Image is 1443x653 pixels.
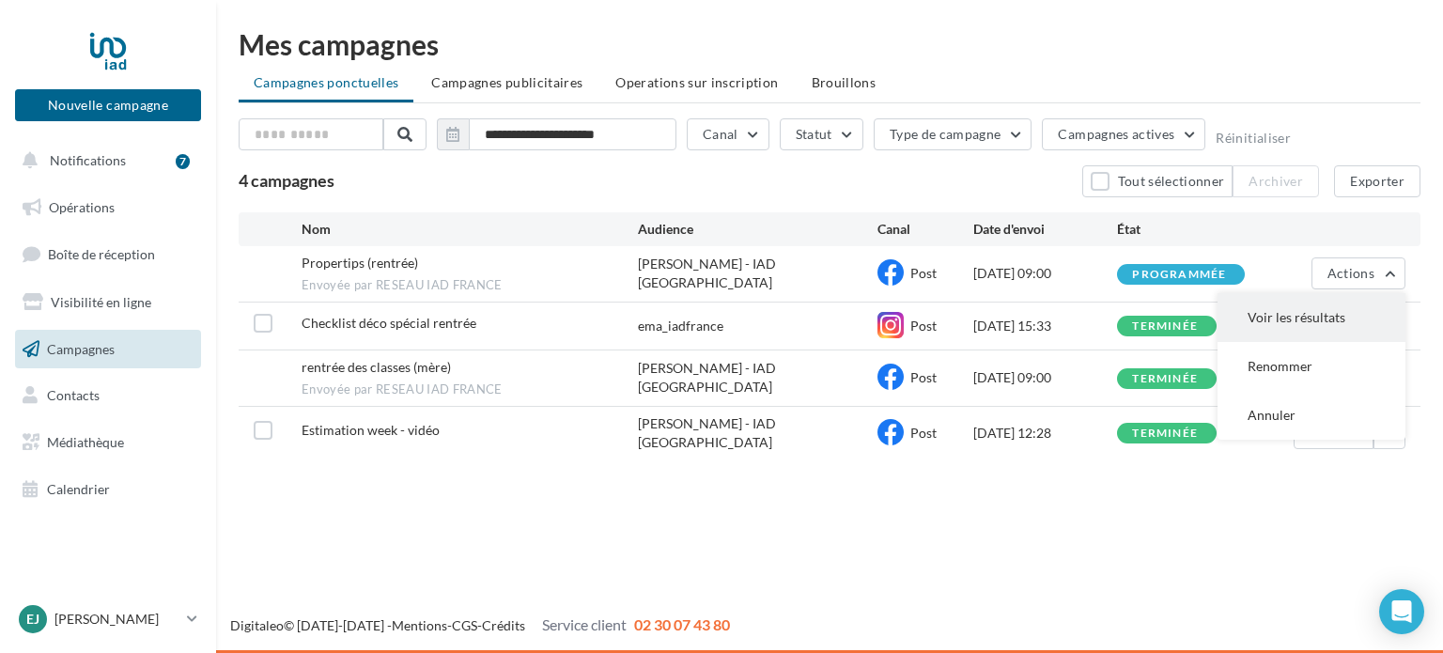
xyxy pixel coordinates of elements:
div: [DATE] 09:00 [973,368,1117,387]
div: [PERSON_NAME] - IAD [GEOGRAPHIC_DATA] [638,359,877,396]
button: Statut [780,118,863,150]
div: Open Intercom Messenger [1379,589,1424,634]
span: Estimation week - vidéo [302,422,440,438]
div: 7 [176,154,190,169]
button: Type de campagne [874,118,1032,150]
div: ema_iadfrance [638,317,723,335]
button: Annuler [1218,391,1405,440]
button: Tout sélectionner [1082,165,1233,197]
div: terminée [1132,320,1198,333]
span: Calendrier [47,481,110,497]
div: Nom [302,220,638,239]
p: [PERSON_NAME] [54,610,179,629]
button: Voir les résultats [1218,293,1405,342]
span: Post [910,369,937,385]
button: Notifications 7 [11,141,197,180]
span: rentrée des classes (mère) [302,359,451,375]
span: Post [910,318,937,334]
a: Visibilité en ligne [11,283,205,322]
div: État [1117,220,1261,239]
span: Campagnes actives [1058,126,1174,142]
span: Campagnes [47,340,115,356]
span: Brouillons [812,74,877,90]
div: [DATE] 15:33 [973,317,1117,335]
a: Campagnes [11,330,205,369]
button: Exporter [1334,165,1420,197]
div: Audience [638,220,877,239]
a: Mentions [392,617,447,633]
a: CGS [452,617,477,633]
span: Opérations [49,199,115,215]
span: Propertips (rentrée) [302,255,418,271]
span: EJ [26,610,39,629]
button: Campagnes actives [1042,118,1205,150]
span: © [DATE]-[DATE] - - - [230,617,730,633]
span: Post [910,265,937,281]
div: Canal [877,220,973,239]
div: terminée [1132,428,1198,440]
span: Actions [1327,265,1374,281]
a: Crédits [482,617,525,633]
button: Actions [1311,257,1405,289]
button: Renommer [1218,342,1405,391]
span: 02 30 07 43 80 [634,615,730,633]
button: Archiver [1233,165,1319,197]
div: terminée [1132,373,1198,385]
span: 4 campagnes [239,170,334,191]
a: Médiathèque [11,423,205,462]
button: Réinitialiser [1216,131,1291,146]
span: Post [910,425,937,441]
div: [DATE] 12:28 [973,424,1117,443]
span: Operations sur inscription [615,74,778,90]
button: Canal [687,118,769,150]
span: Envoyée par RESEAU IAD FRANCE [302,277,638,294]
span: Médiathèque [47,434,124,450]
div: [DATE] 09:00 [973,264,1117,283]
div: [PERSON_NAME] - IAD [GEOGRAPHIC_DATA] [638,414,877,452]
div: programmée [1132,269,1226,281]
div: Mes campagnes [239,30,1420,58]
span: Boîte de réception [48,246,155,262]
a: Boîte de réception [11,234,205,274]
div: [PERSON_NAME] - IAD [GEOGRAPHIC_DATA] [638,255,877,292]
span: Notifications [50,152,126,168]
a: EJ [PERSON_NAME] [15,601,201,637]
a: Calendrier [11,470,205,509]
span: Service client [542,615,627,633]
span: Envoyée par RESEAU IAD FRANCE [302,381,638,398]
span: Campagnes publicitaires [431,74,582,90]
a: Opérations [11,188,205,227]
a: Contacts [11,376,205,415]
button: Nouvelle campagne [15,89,201,121]
a: Digitaleo [230,617,284,633]
span: Checklist déco spécial rentrée [302,315,476,331]
div: Date d'envoi [973,220,1117,239]
span: Contacts [47,387,100,403]
span: Visibilité en ligne [51,294,151,310]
